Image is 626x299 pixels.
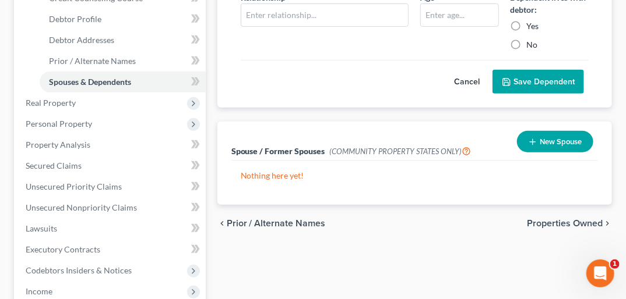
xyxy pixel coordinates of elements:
span: Spouse / Former Spouses [231,146,325,156]
label: No [527,39,538,51]
a: Lawsuits [16,218,206,239]
a: Debtor Profile [40,9,206,30]
span: Executory Contracts [26,244,100,254]
span: (COMMUNITY PROPERTY STATES ONLY) [330,147,472,156]
a: Executory Contracts [16,239,206,260]
a: Secured Claims [16,155,206,176]
a: Unsecured Nonpriority Claims [16,197,206,218]
a: Debtor Addresses [40,30,206,51]
span: Prior / Alternate Names [49,56,136,66]
span: Lawsuits [26,223,57,233]
span: Secured Claims [26,161,82,170]
span: Real Property [26,98,76,108]
span: Spouses & Dependents [49,77,131,87]
span: Debtor Addresses [49,35,114,45]
button: chevron_left Prior / Alternate Names [217,219,326,228]
span: Personal Property [26,119,92,129]
span: 1 [610,259,620,269]
span: Properties Owned [527,219,603,228]
button: Save Dependent [493,70,584,94]
input: Enter age... [421,4,498,26]
button: New Spouse [517,131,593,152]
i: chevron_left [217,219,227,228]
input: Enter relationship... [241,4,409,26]
span: Unsecured Priority Claims [26,181,122,191]
a: Unsecured Priority Claims [16,176,206,197]
span: Income [26,286,52,296]
button: Cancel [441,70,493,94]
label: Yes [527,20,539,32]
span: Debtor Profile [49,14,101,24]
p: Nothing here yet! [241,170,589,181]
iframe: Intercom live chat [586,259,614,287]
a: Spouses & Dependents [40,72,206,92]
a: Prior / Alternate Names [40,51,206,72]
i: chevron_right [603,219,612,228]
a: Property Analysis [16,134,206,155]
button: Properties Owned chevron_right [527,219,612,228]
span: Codebtors Insiders & Notices [26,265,132,275]
span: Unsecured Nonpriority Claims [26,202,137,212]
span: Property Analysis [26,140,90,149]
span: Prior / Alternate Names [227,219,326,228]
